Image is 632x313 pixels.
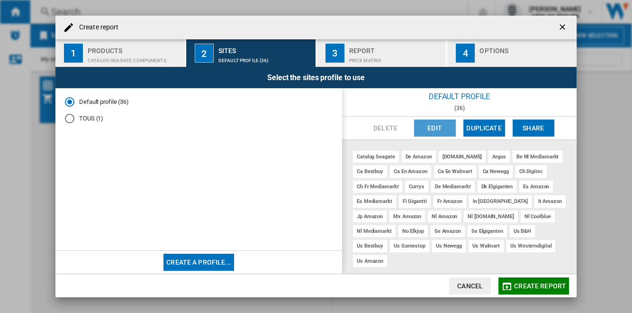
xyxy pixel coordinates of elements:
[342,105,577,111] div: (36)
[469,240,504,252] div: us walmart
[513,151,562,163] div: be nl mediamarkt
[65,114,333,123] md-radio-button: TOUS (1)
[353,181,402,193] div: ch fr mediamarkt
[468,225,507,237] div: se elgiganten
[389,211,425,222] div: mx amazon
[479,166,513,177] div: ca newegg
[390,240,429,252] div: us gamestop
[513,120,554,137] button: Share
[405,181,428,193] div: currys
[519,181,553,193] div: es amazon
[353,225,396,237] div: nl mediamarkt
[428,211,461,222] div: nl amazon
[55,67,577,88] div: Select the sites profile to use
[434,166,476,177] div: ca en walmart
[414,120,456,137] button: Edit
[74,23,118,32] h4: Create report
[390,166,431,177] div: ca en amazon
[349,43,442,53] div: Report
[431,225,465,237] div: se amazon
[163,254,234,271] button: Create a profile...
[514,282,566,290] span: Create report
[488,151,510,163] div: argos
[398,225,428,237] div: no elkjop
[521,211,555,222] div: nl coolblue
[365,120,406,137] button: Delete
[534,195,566,207] div: it amazon
[554,18,573,37] button: getI18NText('BUTTONS.CLOSE_DIALOG')
[449,277,491,295] button: Cancel
[402,151,436,163] div: de amazon
[353,151,399,163] div: catalog seagate
[218,53,312,63] div: Default profile (36)
[349,53,442,63] div: Price Matrix
[478,181,517,193] div: dk elgiganten
[325,44,344,63] div: 3
[353,166,387,177] div: ca bestbuy
[469,195,532,207] div: in [GEOGRAPHIC_DATA]
[399,195,431,207] div: fi gigantti
[431,181,475,193] div: de mediamarkt
[447,39,577,67] button: 4 Options
[353,195,396,207] div: es mediamarkt
[498,277,569,295] button: Create report
[439,151,486,163] div: [DOMAIN_NAME]
[88,43,181,53] div: Products
[456,44,475,63] div: 4
[432,240,466,252] div: us newegg
[64,44,83,63] div: 1
[463,120,505,137] button: Duplicate
[186,39,316,67] button: 2 Sites Default profile (36)
[506,240,555,252] div: us westerndigital
[218,43,312,53] div: Sites
[317,39,447,67] button: 3 Report Price Matrix
[353,240,387,252] div: us bestbuy
[558,22,569,34] ng-md-icon: getI18NText('BUTTONS.CLOSE_DIALOG')
[65,98,333,107] md-radio-button: Default profile (36)
[515,166,547,177] div: ch digitec
[353,255,387,267] div: us amazon
[510,225,535,237] div: us b&h
[464,211,517,222] div: nl [DOMAIN_NAME]
[479,43,573,53] div: Options
[433,195,466,207] div: fr amazon
[88,53,181,63] div: CATALOG SEAGATE:Components
[342,88,577,105] div: Default profile
[195,44,214,63] div: 2
[55,39,186,67] button: 1 Products CATALOG SEAGATE:Components
[353,211,387,222] div: jp amazon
